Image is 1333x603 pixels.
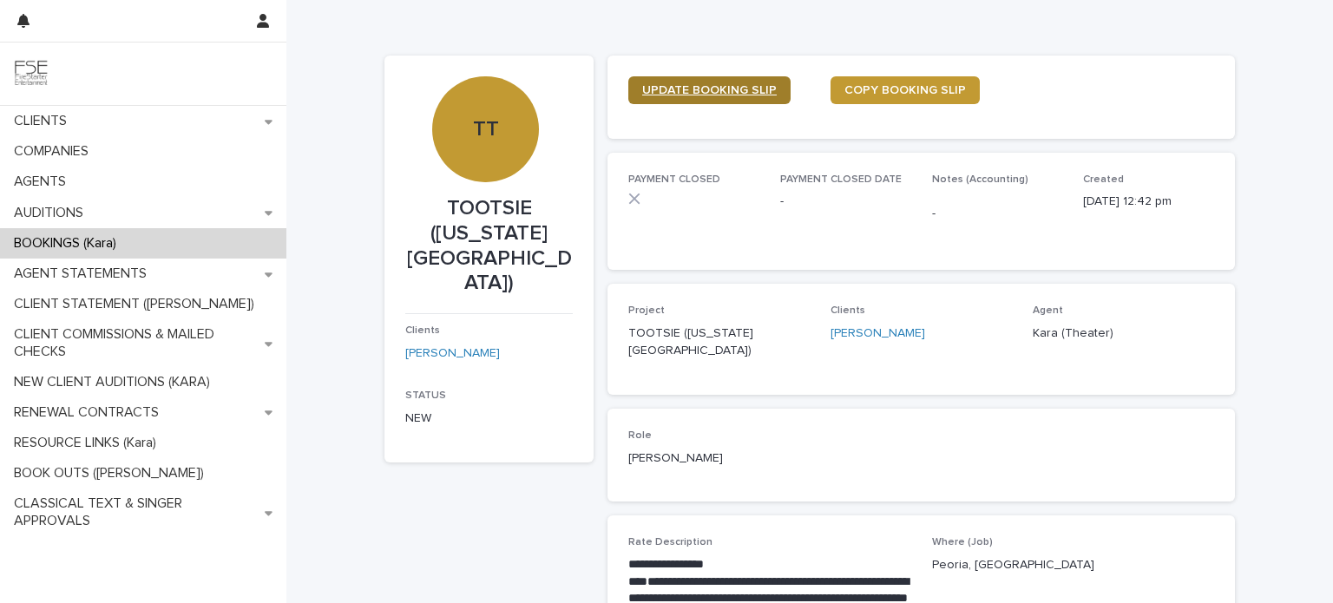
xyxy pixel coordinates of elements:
[1083,174,1124,185] span: Created
[1083,193,1214,211] p: [DATE] 12:42 pm
[831,324,925,343] a: [PERSON_NAME]
[1033,324,1214,343] p: Kara (Theater)
[405,390,446,401] span: STATUS
[7,435,170,451] p: RESOURCE LINKS (Kara)
[7,404,173,421] p: RENEWAL CONTRACTS
[7,205,97,221] p: AUDITIONS
[932,174,1028,185] span: Notes (Accounting)
[831,305,865,316] span: Clients
[7,326,265,359] p: CLIENT COMMISSIONS & MAILED CHECKS
[405,344,500,363] a: [PERSON_NAME]
[7,495,265,528] p: CLASSICAL TEXT & SINGER APPROVALS
[831,76,980,104] a: COPY BOOKING SLIP
[405,196,573,296] p: TOOTSIE ([US_STATE][GEOGRAPHIC_DATA])
[628,305,665,316] span: Project
[7,465,218,482] p: BOOK OUTS ([PERSON_NAME])
[628,174,720,185] span: PAYMENT CLOSED
[7,265,161,282] p: AGENT STATEMENTS
[7,374,224,390] p: NEW CLIENT AUDITIONS (KARA)
[932,205,1063,223] p: -
[628,324,810,361] p: TOOTSIE ([US_STATE][GEOGRAPHIC_DATA])
[780,174,902,185] span: PAYMENT CLOSED DATE
[7,174,80,190] p: AGENTS
[1033,305,1063,316] span: Agent
[7,296,268,312] p: CLIENT STATEMENT ([PERSON_NAME])
[432,11,538,142] div: TT
[932,556,1215,574] p: Peoria, [GEOGRAPHIC_DATA]
[7,143,102,160] p: COMPANIES
[628,76,791,104] a: UPDATE BOOKING SLIP
[628,449,810,468] p: [PERSON_NAME]
[642,84,777,96] span: UPDATE BOOKING SLIP
[780,193,911,211] p: -
[7,235,130,252] p: BOOKINGS (Kara)
[7,113,81,129] p: CLIENTS
[628,430,652,441] span: Role
[405,410,573,428] p: NEW
[405,325,440,336] span: Clients
[628,537,712,547] span: Rate Description
[844,84,966,96] span: COPY BOOKING SLIP
[14,56,49,91] img: 9JgRvJ3ETPGCJDhvPVA5
[932,537,993,547] span: Where (Job)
